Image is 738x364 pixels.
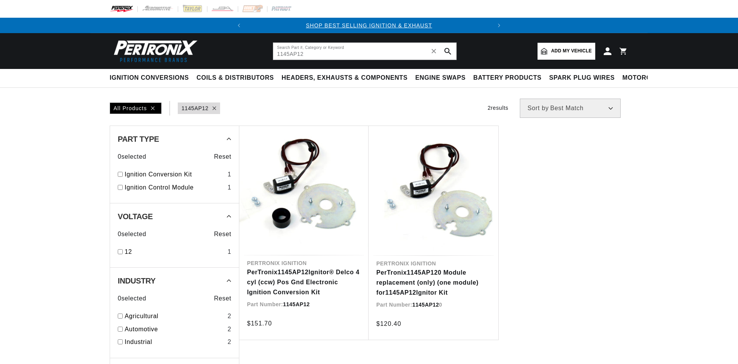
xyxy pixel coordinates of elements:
[227,337,231,347] div: 2
[227,324,231,334] div: 2
[227,183,231,193] div: 1
[247,21,491,30] div: 1 of 2
[214,152,231,162] span: Reset
[231,18,247,33] button: Translation missing: en.sections.announcements.previous_announcement
[376,268,491,297] a: PerTronix1145AP120 Module replacement (only) (one module) for1145AP12Ignitor Kit
[538,43,595,60] a: Add my vehicle
[488,105,508,111] span: 2 results
[125,311,224,321] a: Agricultural
[118,152,146,162] span: 0 selected
[118,135,159,143] span: Part Type
[273,43,456,60] input: Search Part #, Category or Keyword
[125,183,224,193] a: Ignition Control Module
[528,105,549,111] span: Sort by
[193,69,278,87] summary: Coils & Distributors
[549,74,614,82] span: Spark Plug Wires
[90,18,648,33] slideshow-component: Translation missing: en.sections.announcements.announcement_bar
[182,104,209,112] a: 1145AP12
[227,311,231,321] div: 2
[282,74,407,82] span: Headers, Exhausts & Components
[247,267,361,297] a: PerTronix1145AP12Ignitor® Delco 4 cyl (ccw) Pos Gnd Electronic Ignition Conversion Kit
[118,229,146,239] span: 0 selected
[125,324,224,334] a: Automotive
[197,74,274,82] span: Coils & Distributors
[623,74,668,82] span: Motorcycle
[214,229,231,239] span: Reset
[227,169,231,179] div: 1
[110,102,162,114] div: All Products
[415,74,466,82] span: Engine Swaps
[227,247,231,257] div: 1
[491,18,507,33] button: Translation missing: en.sections.announcements.next_announcement
[619,69,672,87] summary: Motorcycle
[118,213,153,220] span: Voltage
[520,99,621,118] select: Sort by
[551,47,592,55] span: Add my vehicle
[247,21,491,30] div: Announcement
[125,337,224,347] a: Industrial
[110,38,198,64] img: Pertronix
[125,247,224,257] a: 12
[214,294,231,304] span: Reset
[118,294,146,304] span: 0 selected
[473,74,541,82] span: Battery Products
[278,69,411,87] summary: Headers, Exhausts & Components
[439,43,456,60] button: search button
[545,69,618,87] summary: Spark Plug Wires
[110,69,193,87] summary: Ignition Conversions
[118,277,155,285] span: Industry
[411,69,469,87] summary: Engine Swaps
[306,22,432,29] a: SHOP BEST SELLING IGNITION & EXHAUST
[125,169,224,179] a: Ignition Conversion Kit
[110,74,189,82] span: Ignition Conversions
[469,69,545,87] summary: Battery Products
